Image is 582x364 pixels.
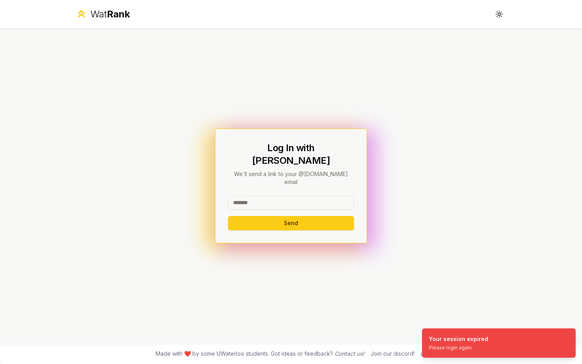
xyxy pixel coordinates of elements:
[107,8,130,20] span: Rank
[156,350,364,358] span: Made with ❤️ by some UWaterloo students. Got ideas or feedback?
[76,8,130,21] a: WatRank
[228,216,354,230] button: Send
[335,350,364,357] a: Contact us!
[228,142,354,167] h1: Log In with [PERSON_NAME]
[429,345,488,351] div: Please login again.
[429,335,488,343] div: Your session expired
[371,350,415,358] div: Join our discord!
[90,8,130,21] div: Wat
[228,170,354,186] p: We'll send a link to your @[DOMAIN_NAME] email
